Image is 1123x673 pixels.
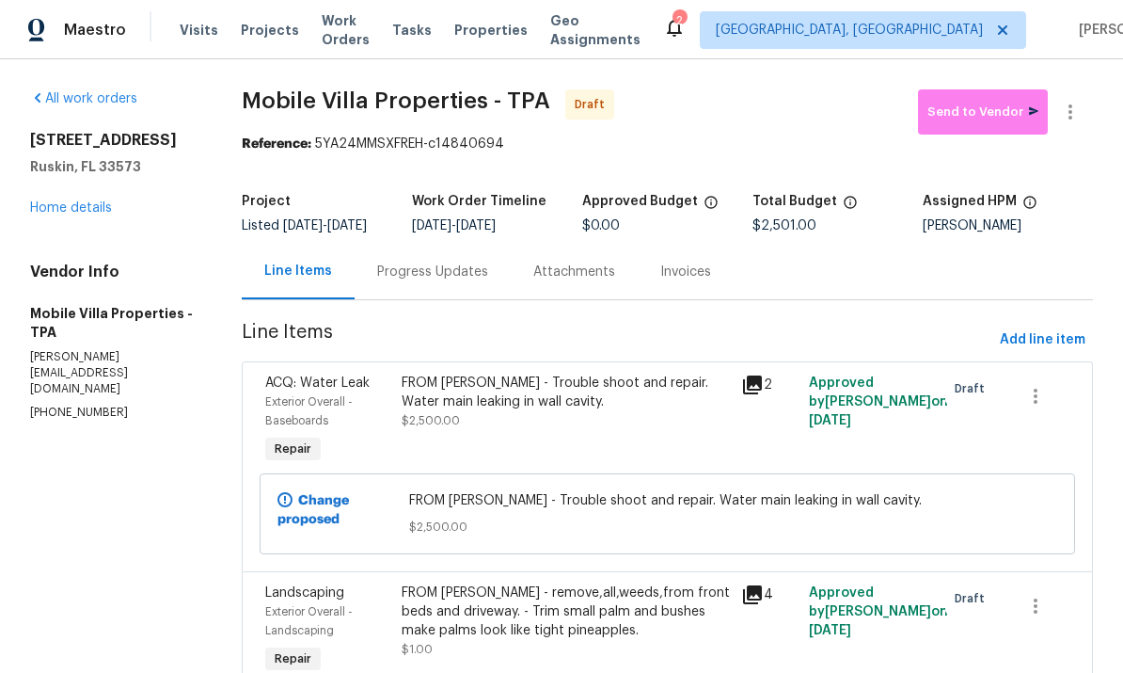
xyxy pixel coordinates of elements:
span: Repair [267,649,319,668]
h4: Vendor Info [30,263,197,281]
span: [DATE] [809,414,851,427]
h5: Work Order Timeline [412,195,546,208]
p: [PERSON_NAME][EMAIL_ADDRESS][DOMAIN_NAME] [30,349,197,397]
span: [DATE] [283,219,323,232]
span: Exterior Overall - Baseboards [265,396,353,426]
b: Change proposed [277,494,349,526]
span: Send to Vendor [927,102,1038,123]
a: All work orders [30,92,137,105]
div: Attachments [533,263,615,281]
h2: [STREET_ADDRESS] [30,131,197,150]
span: The total cost of line items that have been approved by both Opendoor and the Trade Partner. This... [704,195,719,219]
span: Geo Assignments [550,11,641,49]
span: Listed [242,219,367,232]
span: Repair [267,440,319,458]
span: ACQ: Water Leak [265,377,370,390]
h5: Ruskin, FL 33573 [30,157,197,176]
span: Maestro [64,21,126,40]
h5: Project [242,195,291,208]
span: Mobile Villa Properties - TPA [242,89,550,112]
span: $0.00 [582,219,620,232]
b: Reference: [242,137,311,151]
span: Add line item [1000,328,1085,352]
p: [PHONE_NUMBER] [30,405,197,421]
div: 4 [741,584,798,606]
span: Approved by [PERSON_NAME] on [809,377,948,427]
span: $1.00 [402,644,433,655]
a: Home details [30,201,112,215]
span: $2,501.00 [752,219,816,232]
span: FROM [PERSON_NAME] - Trouble shoot and repair. Water main leaking in wall cavity. [409,491,925,510]
span: Visits [180,21,218,40]
h5: Total Budget [752,195,837,208]
span: Draft [955,379,992,398]
span: [DATE] [327,219,367,232]
span: Tasks [392,24,432,37]
button: Send to Vendor [918,89,1048,135]
span: Approved by [PERSON_NAME] on [809,586,948,637]
span: The total cost of line items that have been proposed by Opendoor. This sum includes line items th... [843,195,858,219]
span: Draft [575,95,612,114]
div: 5YA24MMSXFREH-c14840694 [242,135,1093,153]
div: FROM [PERSON_NAME] - remove,all,weeds,from front beds and driveway. - Trim small palm and bushes ... [402,584,730,640]
button: Add line item [992,323,1093,358]
span: - [412,219,496,232]
div: Progress Updates [377,263,488,281]
div: Invoices [660,263,711,281]
span: Draft [955,589,992,608]
span: Exterior Overall - Landscaping [265,606,353,636]
h5: Approved Budget [582,195,698,208]
span: [DATE] [456,219,496,232]
div: 2 [741,374,798,396]
span: Line Items [242,323,992,358]
div: FROM [PERSON_NAME] - Trouble shoot and repair. Water main leaking in wall cavity. [402,374,730,411]
span: [GEOGRAPHIC_DATA], [GEOGRAPHIC_DATA] [716,21,983,40]
span: [DATE] [809,624,851,637]
span: Landscaping [265,586,344,600]
div: Line Items [264,262,332,280]
span: The hpm assigned to this work order. [1022,195,1037,219]
span: $2,500.00 [402,415,460,426]
span: [DATE] [412,219,451,232]
span: $2,500.00 [409,518,925,537]
h5: Mobile Villa Properties - TPA [30,304,197,342]
div: [PERSON_NAME] [923,219,1093,232]
span: Properties [454,21,528,40]
h5: Assigned HPM [923,195,1017,208]
span: Projects [241,21,299,40]
div: 2 [672,11,686,30]
span: Work Orders [322,11,370,49]
span: - [283,219,367,232]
